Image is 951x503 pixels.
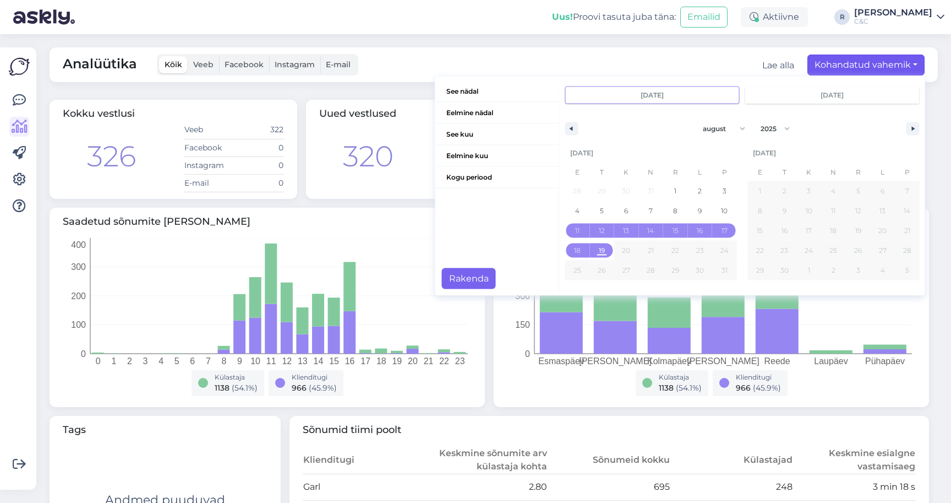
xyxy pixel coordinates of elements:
[687,181,712,201] button: 2
[807,181,811,201] span: 3
[309,383,337,393] span: ( 45.9 %)
[830,220,837,240] span: 18
[206,356,211,366] tspan: 7
[71,262,86,272] tspan: 300
[63,214,472,229] span: Saadetud sõnumite [PERSON_NAME]
[575,201,580,220] span: 4
[741,7,808,27] div: Aktiivne
[525,349,530,358] tspan: 0
[663,163,688,181] span: R
[63,54,137,75] span: Analüütika
[676,383,702,393] span: ( 54.1 %)
[846,240,871,260] button: 26
[81,349,86,358] tspan: 0
[298,356,308,366] tspan: 13
[697,220,703,240] span: 16
[696,260,704,280] span: 30
[793,474,916,500] td: 3 min 18 s
[780,260,789,280] span: 30
[552,12,573,22] b: Uus!
[670,446,793,474] th: Külastajad
[435,167,559,188] button: Kogu periood
[647,220,654,240] span: 14
[552,10,676,24] div: Proovi tasuta juba täna:
[215,383,229,393] span: 1138
[783,181,786,201] span: 2
[673,201,677,220] span: 8
[781,220,788,240] span: 16
[71,240,86,249] tspan: 400
[622,260,630,280] span: 27
[722,260,728,280] span: 31
[589,201,614,220] button: 5
[184,139,234,156] td: Facebook
[303,474,425,500] td: Garl
[215,372,258,382] div: Külastaja
[904,220,910,240] span: 21
[184,156,234,174] td: Instagram
[905,181,909,201] span: 7
[895,240,920,260] button: 28
[756,240,764,260] span: 22
[895,201,920,220] button: 14
[663,220,688,240] button: 15
[435,81,559,102] button: See nädal
[343,135,393,178] div: 320
[772,220,797,240] button: 16
[747,260,772,280] button: 29
[565,86,739,103] input: Early
[659,372,702,382] div: Külastaja
[854,240,862,260] span: 26
[158,356,163,366] tspan: 4
[234,139,284,156] td: 0
[663,181,688,201] button: 1
[814,356,848,366] tspan: Laupäev
[435,102,559,123] span: Eelmine nädal
[614,220,639,240] button: 13
[425,446,548,474] th: Keskmine sõnumite arv külastaja kohta
[548,474,670,500] td: 695
[747,163,772,181] span: E
[747,201,772,220] button: 8
[589,240,614,260] button: 19
[854,8,932,17] div: [PERSON_NAME]
[846,220,871,240] button: 19
[282,356,292,366] tspan: 12
[71,291,86,300] tspan: 200
[720,240,729,260] span: 24
[575,220,580,240] span: 11
[757,220,763,240] span: 15
[856,181,860,201] span: 5
[292,383,307,393] span: 966
[600,201,604,220] span: 5
[614,260,639,280] button: 27
[622,240,630,260] span: 20
[821,201,846,220] button: 11
[663,260,688,280] button: 29
[184,121,234,139] td: Veeb
[698,181,702,201] span: 2
[806,201,812,220] span: 10
[234,121,284,139] td: 322
[895,220,920,240] button: 21
[345,356,355,366] tspan: 16
[723,181,726,201] span: 3
[879,240,887,260] span: 27
[648,240,654,260] span: 21
[574,240,581,260] span: 18
[758,201,762,220] span: 8
[659,383,674,393] span: 1138
[870,220,895,240] button: 20
[756,260,764,280] span: 29
[638,201,663,220] button: 7
[762,59,794,72] div: Lae alla
[870,201,895,220] button: 13
[721,201,728,220] span: 10
[881,181,884,201] span: 6
[680,7,728,28] button: Emailid
[425,474,548,500] td: 2.80
[376,356,386,366] tspan: 18
[870,240,895,260] button: 27
[805,240,813,260] span: 24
